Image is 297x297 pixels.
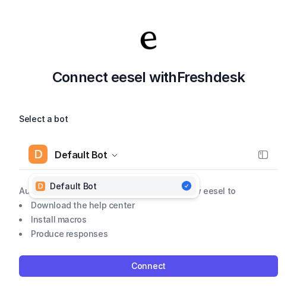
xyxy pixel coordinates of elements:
span: D [29,145,48,164]
button: DDefault Bot [19,140,278,169]
div: DDefault Bot [29,174,200,198]
span: D [36,182,45,191]
div: Default Bot [36,180,97,192]
span: Default Bot [55,146,108,163]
